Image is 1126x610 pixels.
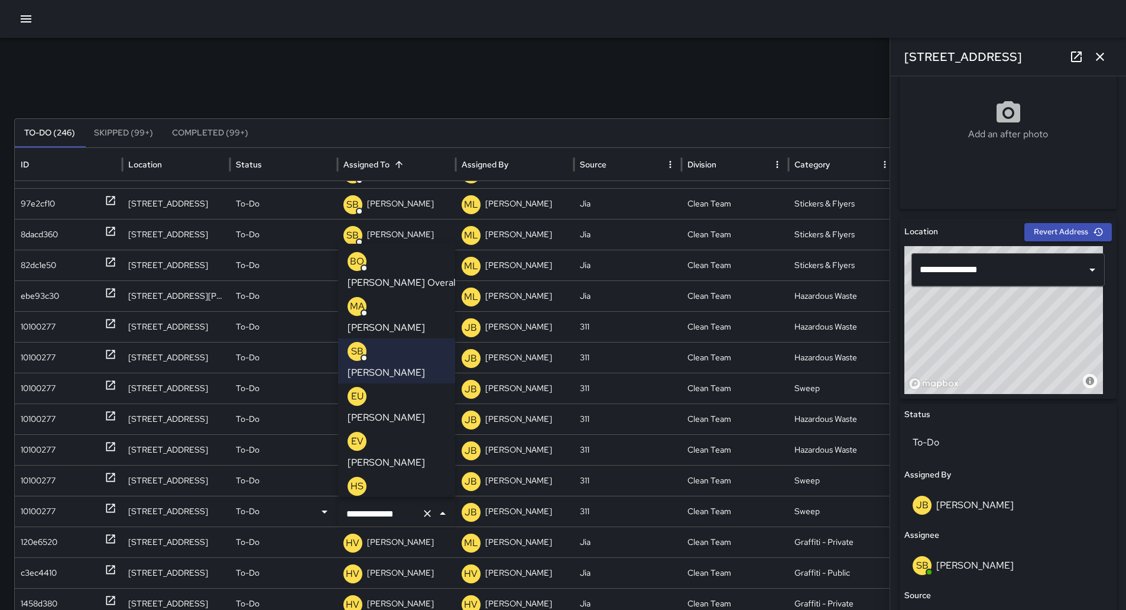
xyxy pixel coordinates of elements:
div: Clean Team [682,465,789,496]
div: Sweep [788,373,896,404]
p: ML [464,290,478,304]
div: 8dacd360 [21,220,58,250]
p: HV [464,567,478,581]
div: Hazardous Waste [788,280,896,311]
div: Sweep [788,496,896,527]
p: HS [351,479,364,493]
div: ebe93c30 [21,281,59,311]
p: To-Do [236,373,259,404]
p: [PERSON_NAME] [485,250,552,280]
p: [PERSON_NAME] [348,411,425,425]
p: [PERSON_NAME] [348,456,425,470]
p: [PERSON_NAME] [485,558,552,588]
div: 311 [574,465,682,496]
div: 311 [574,342,682,373]
div: Stickers & Flyers [788,188,896,219]
p: [PERSON_NAME] [367,527,434,557]
p: To-Do [236,220,259,250]
p: JB [465,351,477,366]
p: [PERSON_NAME] [485,496,552,527]
div: 60 6th Street [122,219,230,250]
div: 120e6520 [21,527,57,557]
p: SB [346,228,359,243]
div: 10100277 [21,466,56,496]
p: [PERSON_NAME] [485,466,552,496]
p: JB [465,475,477,489]
div: 498 Natoma Street [122,404,230,434]
p: To-Do [236,343,259,373]
div: Hazardous Waste [788,404,896,434]
p: JB [465,444,477,458]
div: 311 [574,311,682,342]
div: Clean Team [682,557,789,588]
button: Division column menu [769,156,786,173]
div: 460 Jessie Street [122,280,230,311]
p: JB [465,321,477,335]
div: Division [687,159,716,170]
p: ML [464,536,478,550]
div: Assigned By [462,159,508,170]
div: 60 6th Street [122,250,230,280]
button: Sort [391,156,407,173]
div: Clean Team [682,188,789,219]
p: [PERSON_NAME] [348,321,425,335]
div: 60 6th Street [122,188,230,219]
div: Jia [574,188,682,219]
p: To-Do [236,281,259,311]
div: Graffiti - Public [788,557,896,588]
div: Clean Team [682,250,789,280]
div: ID [21,159,29,170]
div: 97e2cf10 [21,189,55,219]
div: 82dc1e50 [21,250,56,280]
p: EV [351,434,364,448]
div: Source [580,159,606,170]
p: HV [346,567,359,581]
div: Clean Team [682,404,789,434]
div: c3ec4410 [21,558,57,588]
div: 10100277 [21,373,56,404]
div: Clean Team [682,219,789,250]
p: To-Do [236,404,259,434]
div: 37 6th Street [122,311,230,342]
p: [PERSON_NAME] Overall [348,276,458,290]
p: BO [350,254,364,269]
p: [PERSON_NAME] [367,558,434,588]
p: JB [465,505,477,519]
div: Clean Team [682,496,789,527]
button: Clear [419,505,436,522]
button: Close [434,505,451,522]
div: Clean Team [682,434,789,465]
div: Jia [574,557,682,588]
div: Jia [574,250,682,280]
div: 10100277 [21,312,56,342]
div: 10100277 [21,404,56,434]
p: To-Do [236,466,259,496]
p: To-Do [236,312,259,342]
p: JB [465,413,477,427]
p: [PERSON_NAME] [485,435,552,465]
div: Hazardous Waste [788,311,896,342]
div: Jia [574,527,682,557]
p: SB [346,198,359,212]
p: [PERSON_NAME] [348,366,425,380]
p: [PERSON_NAME] [367,220,434,250]
div: Stickers & Flyers [788,219,896,250]
div: 10100277 [21,496,56,527]
div: 311 [574,404,682,434]
div: Category [794,159,830,170]
p: HV [346,536,359,550]
div: Status [236,159,262,170]
div: 160 6th Street [122,373,230,404]
div: Stickers & Flyers [788,250,896,280]
div: Jia [574,280,682,311]
p: [PERSON_NAME] [485,343,552,373]
div: Jia [574,219,682,250]
div: 311 [574,373,682,404]
div: Clean Team [682,342,789,373]
p: [PERSON_NAME] [485,527,552,557]
div: Location [128,159,162,170]
p: SB [351,344,364,359]
div: 64 6th Street [122,434,230,465]
div: Hazardous Waste [788,434,896,465]
p: MA [350,299,365,314]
